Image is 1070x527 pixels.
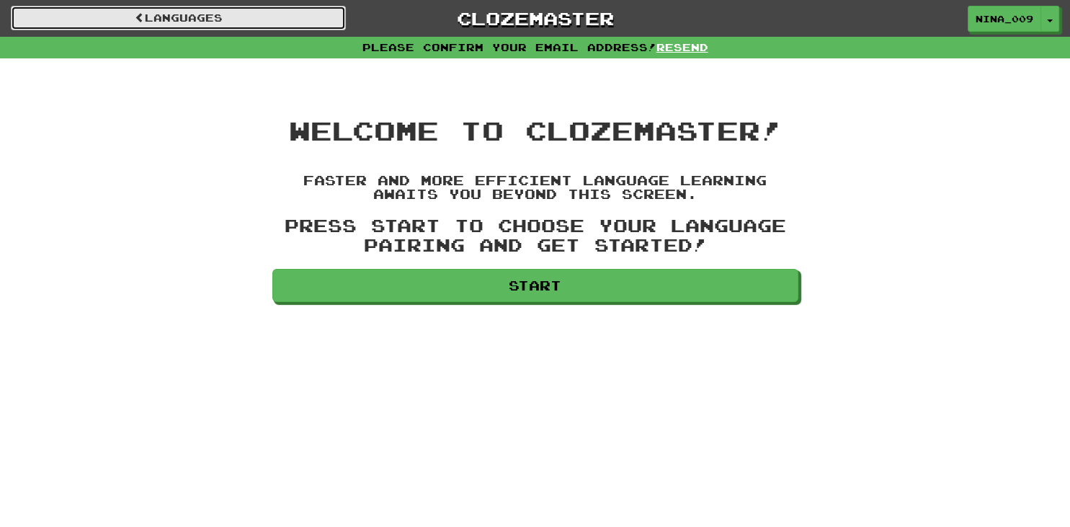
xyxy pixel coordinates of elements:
[968,6,1041,32] a: nina_009
[272,116,798,145] h1: Welcome to Clozemaster!
[272,216,798,254] h3: Press Start to choose your language pairing and get started!
[272,269,798,302] a: Start
[367,6,703,31] a: Clozemaster
[11,6,346,30] a: Languages
[976,12,1033,25] span: nina_009
[656,41,708,53] a: Resend
[272,174,798,203] h4: Faster and more efficient language learning awaits you beyond this screen.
